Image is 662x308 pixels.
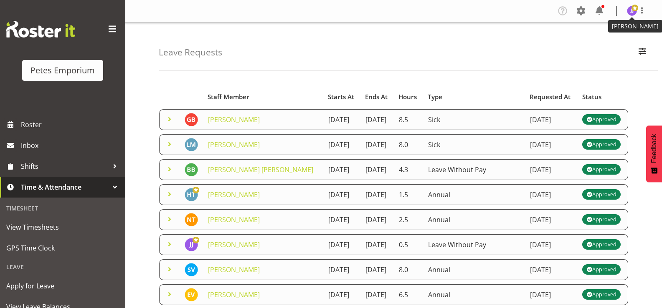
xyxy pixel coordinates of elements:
[208,290,260,299] a: [PERSON_NAME]
[2,238,123,258] a: GPS Time Clock
[525,259,578,280] td: [DATE]
[634,43,651,62] button: Filter Employees
[394,109,423,130] td: 8.5
[2,217,123,238] a: View Timesheets
[586,115,616,125] div: Approved
[627,6,637,16] img: janelle-jonkers702.jpg
[394,184,423,205] td: 1.5
[650,134,658,163] span: Feedback
[2,275,123,296] a: Apply for Leave
[394,234,423,255] td: 0.5
[525,184,578,205] td: [DATE]
[323,184,360,205] td: [DATE]
[323,234,360,255] td: [DATE]
[2,258,123,275] div: Leave
[360,234,394,255] td: [DATE]
[159,48,222,57] h4: Leave Requests
[208,240,260,249] a: [PERSON_NAME]
[423,284,525,305] td: Annual
[428,92,442,102] span: Type
[525,234,578,255] td: [DATE]
[185,188,198,201] img: helena-tomlin701.jpg
[525,134,578,155] td: [DATE]
[185,213,198,226] img: nicole-thomson8388.jpg
[360,109,394,130] td: [DATE]
[646,125,662,182] button: Feedback - Show survey
[208,92,249,102] span: Staff Member
[6,242,119,254] span: GPS Time Clock
[185,138,198,151] img: lianne-morete5410.jpg
[208,115,260,124] a: [PERSON_NAME]
[586,215,616,225] div: Approved
[185,263,198,276] img: sasha-vandervalk6911.jpg
[185,238,198,251] img: janelle-jonkers702.jpg
[2,200,123,217] div: Timesheet
[323,159,360,180] td: [DATE]
[586,265,616,275] div: Approved
[21,139,121,152] span: Inbox
[365,92,388,102] span: Ends At
[6,280,119,292] span: Apply for Leave
[208,165,313,174] a: [PERSON_NAME] [PERSON_NAME]
[323,134,360,155] td: [DATE]
[525,284,578,305] td: [DATE]
[208,265,260,274] a: [PERSON_NAME]
[360,284,394,305] td: [DATE]
[30,64,95,77] div: Petes Emporium
[423,184,525,205] td: Annual
[360,159,394,180] td: [DATE]
[582,92,601,102] span: Status
[360,134,394,155] td: [DATE]
[185,163,198,176] img: beena-bist9974.jpg
[323,109,360,130] td: [DATE]
[208,190,260,199] a: [PERSON_NAME]
[21,181,109,193] span: Time & Attendance
[185,113,198,126] img: gillian-byford11184.jpg
[394,284,423,305] td: 6.5
[525,109,578,130] td: [DATE]
[6,21,75,38] img: Rosterit website logo
[423,259,525,280] td: Annual
[323,259,360,280] td: [DATE]
[21,160,109,173] span: Shifts
[394,209,423,230] td: 2.5
[586,190,616,200] div: Approved
[323,209,360,230] td: [DATE]
[423,159,525,180] td: Leave Without Pay
[394,259,423,280] td: 8.0
[208,140,260,149] a: [PERSON_NAME]
[423,134,525,155] td: Sick
[423,234,525,255] td: Leave Without Pay
[586,290,616,300] div: Approved
[423,209,525,230] td: Annual
[21,118,121,131] span: Roster
[394,134,423,155] td: 8.0
[398,92,417,102] span: Hours
[586,165,616,175] div: Approved
[525,159,578,180] td: [DATE]
[360,259,394,280] td: [DATE]
[185,288,198,301] img: eva-vailini10223.jpg
[586,140,616,150] div: Approved
[323,284,360,305] td: [DATE]
[360,209,394,230] td: [DATE]
[208,215,260,224] a: [PERSON_NAME]
[586,240,616,250] div: Approved
[530,92,571,102] span: Requested At
[360,184,394,205] td: [DATE]
[394,159,423,180] td: 4.3
[525,209,578,230] td: [DATE]
[328,92,354,102] span: Starts At
[423,109,525,130] td: Sick
[6,221,119,233] span: View Timesheets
